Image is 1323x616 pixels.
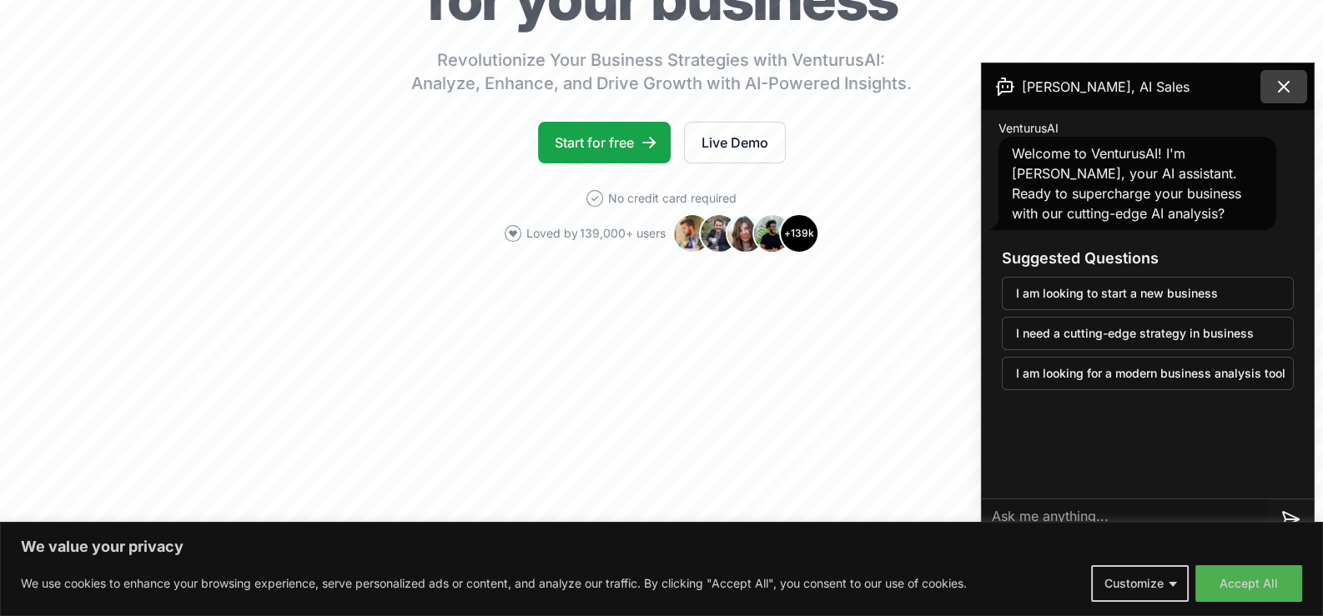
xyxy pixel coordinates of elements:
img: Avatar 1 [672,213,712,253]
button: I am looking for a modern business analysis tool [1002,357,1294,390]
a: Start for free [538,122,671,163]
button: Customize [1091,565,1189,602]
img: Avatar 4 [752,213,792,253]
img: Avatar 2 [699,213,739,253]
span: Welcome to VenturusAI! I'm [PERSON_NAME], your AI assistant. Ready to supercharge your business w... [1012,145,1241,222]
button: I am looking to start a new business [1002,277,1294,310]
img: Avatar 3 [726,213,766,253]
span: VenturusAI [999,120,1059,137]
button: Accept All [1195,565,1302,602]
h3: Suggested Questions [1002,247,1294,270]
a: Live Demo [684,122,786,163]
button: I need a cutting-edge strategy in business [1002,317,1294,350]
span: [PERSON_NAME], AI Sales [1022,77,1190,97]
p: We use cookies to enhance your browsing experience, serve personalized ads or content, and analyz... [21,573,967,593]
p: We value your privacy [21,537,1302,557]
